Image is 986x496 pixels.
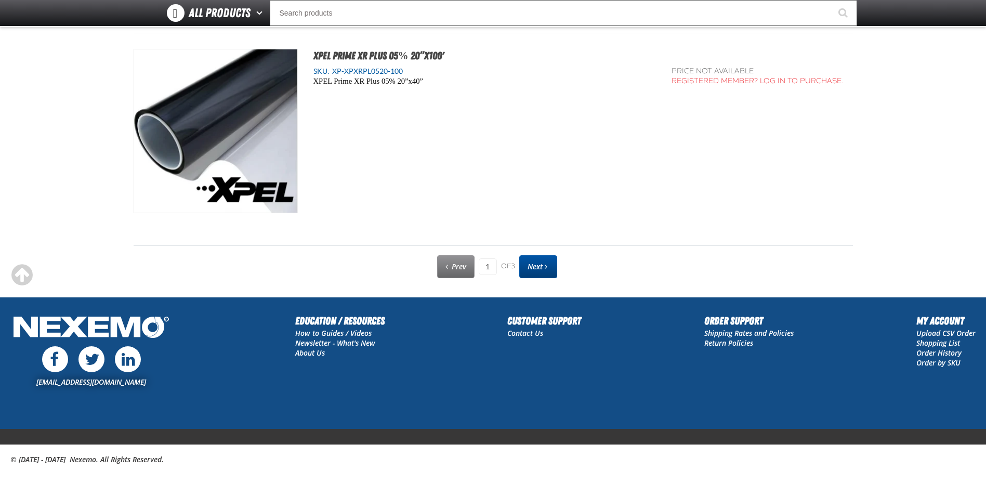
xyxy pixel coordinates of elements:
[704,313,794,329] h2: Order Support
[295,338,375,348] a: Newsletter - What's New
[511,262,515,270] span: 3
[704,328,794,338] a: Shipping Rates and Policies
[330,67,403,75] span: XP-XPXRPL0520-100
[704,338,753,348] a: Return Policies
[10,264,33,286] div: Scroll to the top
[916,348,962,358] a: Order History
[916,328,976,338] a: Upload CSV Order
[313,67,656,76] div: SKU:
[479,258,497,275] input: Current page number
[313,76,519,87] p: XPEL Prime XR Plus 05% 20”x40”
[134,49,297,213] : View Details of the XPEL Prime XR Plus 05% 20”x100'
[507,313,581,329] h2: Customer Support
[528,262,543,271] span: Next
[501,262,515,271] span: of
[916,313,976,329] h2: My Account
[672,67,844,76] div: Price not available
[134,49,297,213] img: XPEL Prime XR Plus 05% 20”x100'
[507,328,543,338] a: Contact Us
[313,49,444,62] a: XPEL Prime XR Plus 05% 20”x100'
[295,348,325,358] a: About Us
[295,328,372,338] a: How to Guides / Videos
[672,76,844,85] a: Registered Member? Log In to purchase.
[916,338,960,348] a: Shopping List
[916,358,961,368] a: Order by SKU
[189,4,251,22] span: All Products
[10,313,172,344] img: Nexemo Logo
[295,313,385,329] h2: Education / Resources
[36,377,146,387] a: [EMAIL_ADDRESS][DOMAIN_NAME]
[519,255,557,278] a: Next page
